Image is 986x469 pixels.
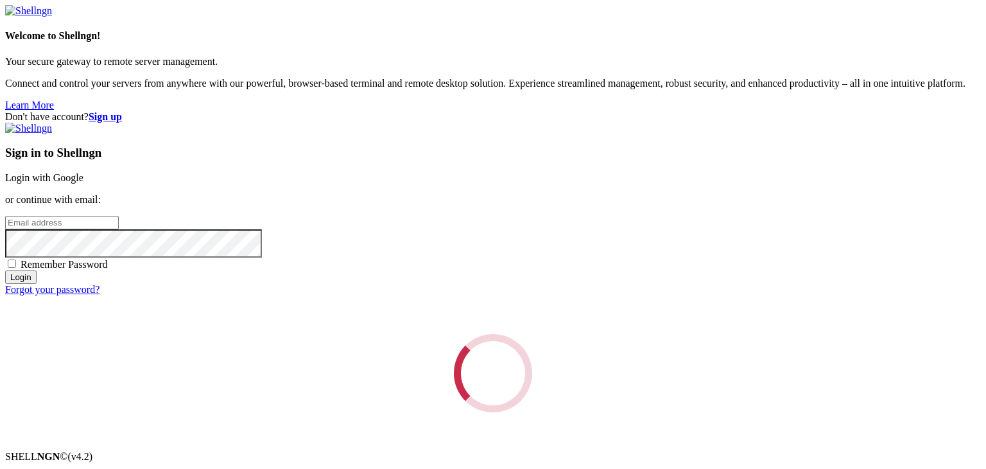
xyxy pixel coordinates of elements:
[5,172,83,183] a: Login with Google
[5,56,981,67] p: Your secure gateway to remote server management.
[68,451,93,462] span: 4.2.0
[5,146,981,160] h3: Sign in to Shellngn
[5,216,119,229] input: Email address
[5,194,981,206] p: or continue with email:
[5,123,52,134] img: Shellngn
[21,259,108,270] span: Remember Password
[37,451,60,462] b: NGN
[5,30,981,42] h4: Welcome to Shellngn!
[89,111,122,122] a: Sign up
[5,284,99,295] a: Forgot your password?
[5,5,52,17] img: Shellngn
[5,78,981,89] p: Connect and control your servers from anywhere with our powerful, browser-based terminal and remo...
[454,334,532,412] div: Loading...
[5,100,54,111] a: Learn More
[5,111,981,123] div: Don't have account?
[5,270,37,284] input: Login
[8,260,16,268] input: Remember Password
[5,451,92,462] span: SHELL ©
